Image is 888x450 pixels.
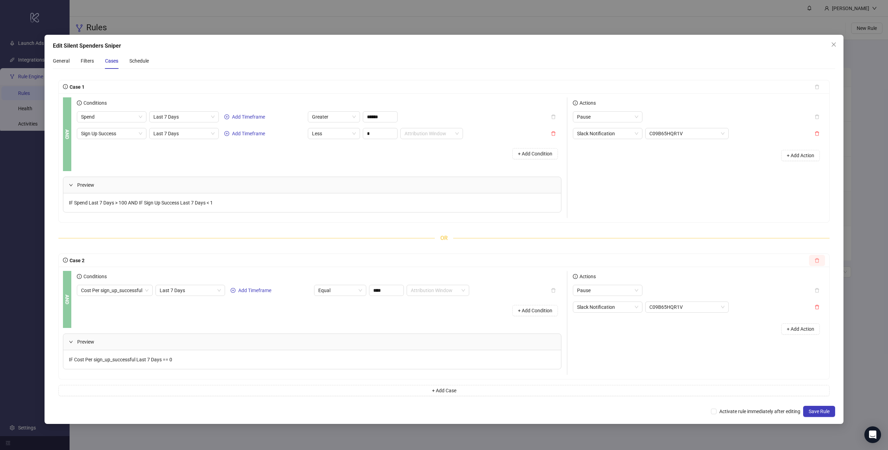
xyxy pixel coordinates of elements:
span: delete [815,258,819,263]
div: Preview [63,177,561,193]
span: delete [551,131,556,136]
span: Cost Per sign_up_successful [81,285,149,296]
div: Cases [105,57,118,65]
button: delete [809,302,825,313]
button: delete [809,128,825,139]
button: delete [809,111,825,122]
button: delete [809,285,825,296]
span: Add Timeframe [238,288,271,293]
button: + Add Condition [512,305,558,316]
button: Close [828,39,839,50]
span: IF Spend Last 7 Days > 100 AND IF Sign Up Success Last 7 Days < 1 [69,200,213,206]
span: close [831,42,837,47]
span: Preview [77,338,556,346]
span: Case 2 [68,258,85,263]
span: Pause [577,285,638,296]
span: Add Timeframe [232,114,265,120]
span: Pause [577,112,638,122]
span: plus-circle [224,114,229,119]
span: info-circle [77,101,82,105]
span: expanded [69,340,73,344]
span: Add Timeframe [232,131,265,136]
span: + Add Condition [518,308,552,313]
span: Preview [77,181,556,189]
span: info-circle [573,274,578,279]
span: delete [815,305,819,310]
span: Last 7 Days [160,285,221,296]
span: Equal [318,285,362,296]
span: plus-circle [231,288,235,293]
span: Less [312,128,356,139]
span: Save Rule [809,409,830,414]
span: + Add Condition [518,151,552,156]
span: Conditions [82,274,107,279]
span: C09B65HQR1V [649,302,725,312]
button: + Add Condition [512,148,558,159]
div: Edit Silent Spenders Sniper [53,42,835,50]
button: delete [545,111,561,122]
span: Conditions [82,100,107,106]
span: info-circle [573,101,578,105]
b: AND [63,129,71,139]
span: Case 1 [68,84,85,90]
span: Activate rule immediately after editing [717,408,803,415]
span: Actions [578,100,596,106]
span: Slack Notification [577,302,638,312]
span: OR [435,234,453,242]
span: IF Cost Per sign_up_successful Last 7 Days == 0 [69,357,172,362]
span: Spend [81,112,142,122]
button: Save Rule [803,406,835,417]
div: General [53,57,70,65]
button: Add Timeframe [222,113,268,121]
span: Sign Up Success [81,128,142,139]
span: Greater [312,112,356,122]
span: expanded [69,183,73,187]
span: info-circle [63,258,68,263]
button: + Add Case [58,385,830,396]
span: Last 7 Days [153,112,215,122]
div: Open Intercom Messenger [864,426,881,443]
span: + Add Action [787,326,814,332]
button: delete [809,81,825,93]
span: Actions [578,274,596,279]
span: Last 7 Days [153,128,215,139]
button: delete [545,285,561,296]
button: delete [809,255,825,266]
span: info-circle [77,274,82,279]
span: Slack Notification [577,128,638,139]
div: Schedule [129,57,149,65]
button: Add Timeframe [222,129,268,138]
span: C09B65HQR1V [649,128,725,139]
span: delete [815,131,819,136]
span: info-circle [63,84,68,89]
button: Add Timeframe [228,286,274,295]
button: + Add Action [781,323,820,335]
button: + Add Action [781,150,820,161]
div: Filters [81,57,94,65]
span: + Add Action [787,153,814,158]
span: + Add Case [432,388,456,393]
button: delete [545,128,561,139]
div: Preview [63,334,561,350]
b: AND [63,295,71,304]
span: plus-circle [224,131,229,136]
